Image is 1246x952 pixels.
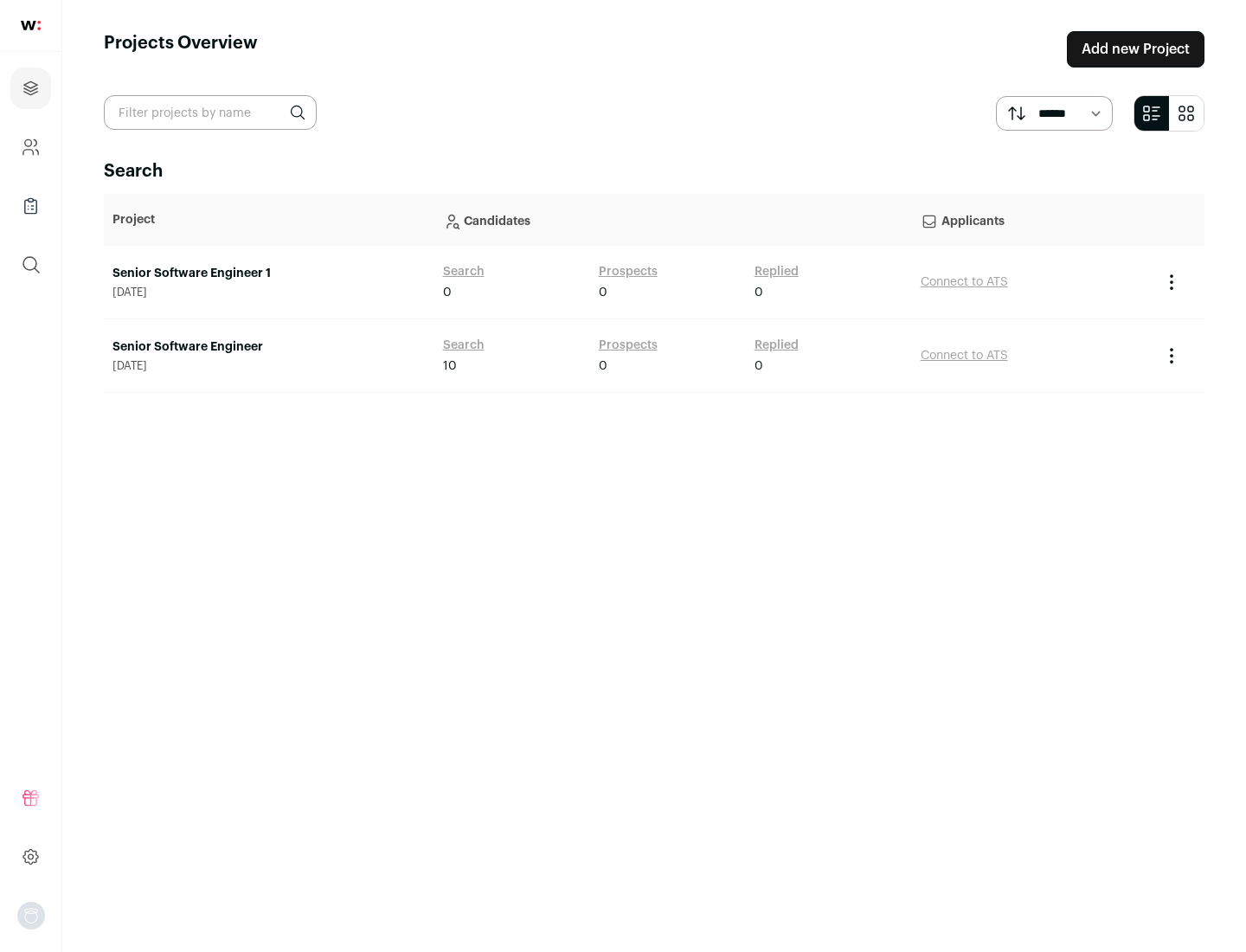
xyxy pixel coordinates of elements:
[17,902,45,929] button: Open dropdown
[755,284,763,301] span: 0
[10,185,51,227] a: Company Lists
[921,203,1144,237] p: Applicants
[17,902,45,929] img: nopic.png
[921,276,1008,288] a: Connect to ATS
[112,265,426,282] a: Senior Software Engineer 1
[104,95,317,130] input: Filter projects by name
[599,263,658,280] a: Prospects
[599,337,658,354] a: Prospects
[1161,272,1182,293] button: Project Actions
[21,21,41,30] img: wellfound-shorthand-0d5821cbd27db2630d0214b213865d53afaa358527fdda9d0ea32b1df1b89c2c.svg
[755,357,763,375] span: 0
[112,359,426,373] span: [DATE]
[443,357,457,375] span: 10
[599,357,607,375] span: 0
[755,337,799,354] a: Replied
[10,68,51,109] a: Projects
[443,337,485,354] a: Search
[443,203,903,237] p: Candidates
[112,286,426,299] span: [DATE]
[443,263,485,280] a: Search
[112,338,426,356] a: Senior Software Engineer
[921,350,1008,362] a: Connect to ATS
[755,263,799,280] a: Replied
[599,284,607,301] span: 0
[10,126,51,168] a: Company and ATS Settings
[443,284,452,301] span: 0
[104,159,1204,183] h2: Search
[104,31,258,68] h1: Projects Overview
[112,211,426,228] p: Project
[1161,345,1182,366] button: Project Actions
[1067,31,1204,68] a: Add new Project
